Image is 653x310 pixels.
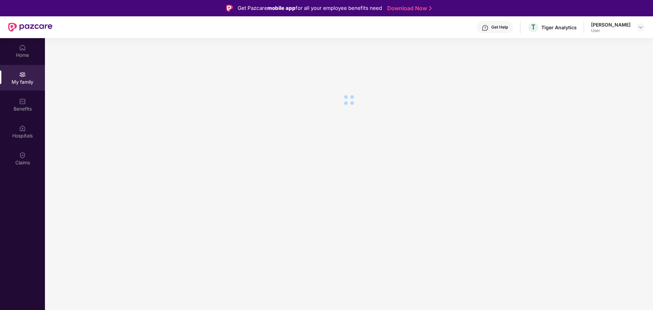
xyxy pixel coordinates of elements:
[267,5,296,11] strong: mobile app
[591,28,631,33] div: User
[638,25,643,30] img: svg+xml;base64,PHN2ZyBpZD0iRHJvcGRvd24tMzJ4MzIiIHhtbG5zPSJodHRwOi8vd3d3LnczLm9yZy8yMDAwL3N2ZyIgd2...
[226,5,233,12] img: Logo
[387,5,430,12] a: Download Now
[19,71,26,78] img: svg+xml;base64,PHN2ZyB3aWR0aD0iMjAiIGhlaWdodD0iMjAiIHZpZXdCb3g9IjAgMCAyMCAyMCIgZmlsbD0ibm9uZSIgeG...
[19,98,26,105] img: svg+xml;base64,PHN2ZyBpZD0iQmVuZWZpdHMiIHhtbG5zPSJodHRwOi8vd3d3LnczLm9yZy8yMDAwL3N2ZyIgd2lkdGg9Ij...
[429,5,432,12] img: Stroke
[19,152,26,159] img: svg+xml;base64,PHN2ZyBpZD0iQ2xhaW0iIHhtbG5zPSJodHRwOi8vd3d3LnczLm9yZy8yMDAwL3N2ZyIgd2lkdGg9IjIwIi...
[491,25,508,30] div: Get Help
[591,21,631,28] div: [PERSON_NAME]
[8,23,52,32] img: New Pazcare Logo
[531,23,536,31] span: T
[541,24,577,31] div: Tiger Analytics
[238,4,382,12] div: Get Pazcare for all your employee benefits need
[482,25,489,31] img: svg+xml;base64,PHN2ZyBpZD0iSGVscC0zMngzMiIgeG1sbnM9Imh0dHA6Ly93d3cudzMub3JnLzIwMDAvc3ZnIiB3aWR0aD...
[19,125,26,132] img: svg+xml;base64,PHN2ZyBpZD0iSG9zcGl0YWxzIiB4bWxucz0iaHR0cDovL3d3dy53My5vcmcvMjAwMC9zdmciIHdpZHRoPS...
[19,44,26,51] img: svg+xml;base64,PHN2ZyBpZD0iSG9tZSIgeG1sbnM9Imh0dHA6Ly93d3cudzMub3JnLzIwMDAvc3ZnIiB3aWR0aD0iMjAiIG...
